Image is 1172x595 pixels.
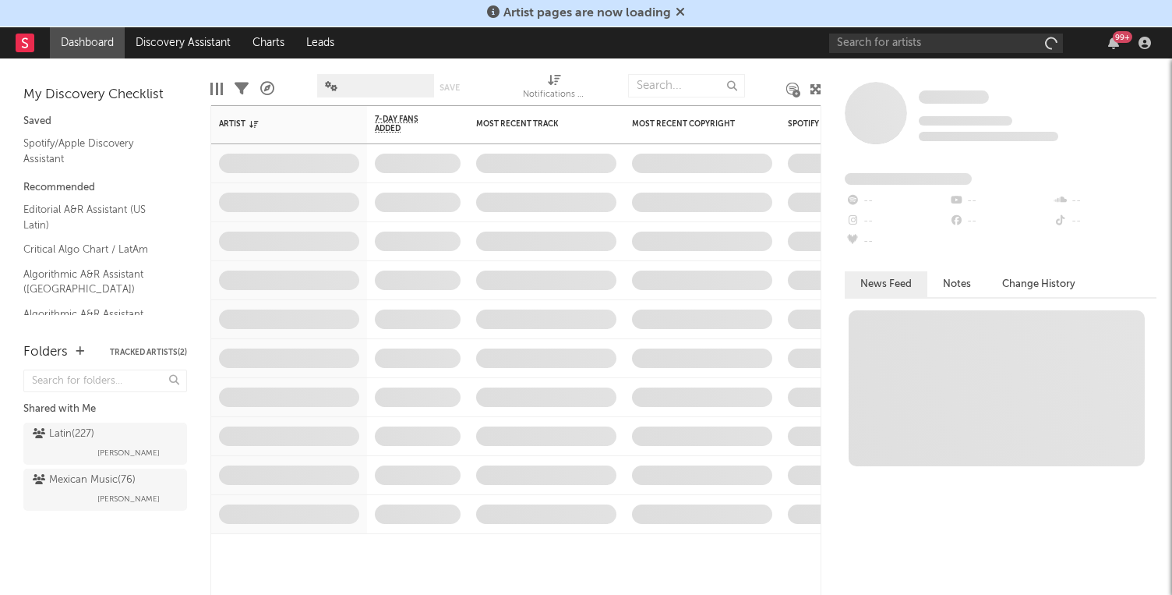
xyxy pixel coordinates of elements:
[23,201,171,233] a: Editorial A&R Assistant (US Latin)
[845,173,972,185] span: Fans Added by Platform
[23,370,187,392] input: Search for folders...
[23,266,171,298] a: Algorithmic A&R Assistant ([GEOGRAPHIC_DATA])
[50,27,125,58] a: Dashboard
[919,116,1012,126] span: Tracking Since: [DATE]
[23,241,171,258] a: Critical Algo Chart / LatAm
[295,27,345,58] a: Leads
[23,400,187,419] div: Shared with Me
[676,7,685,19] span: Dismiss
[1108,37,1119,49] button: 99+
[33,471,136,490] div: Mexican Music ( 76 )
[845,211,948,232] div: --
[439,83,460,92] button: Save
[845,271,927,297] button: News Feed
[23,112,187,131] div: Saved
[97,444,160,462] span: [PERSON_NAME]
[503,7,671,19] span: Artist pages are now loading
[476,119,593,129] div: Most Recent Track
[829,34,1063,53] input: Search for artists
[523,86,585,104] div: Notifications (Artist)
[523,66,585,112] div: Notifications (Artist)
[788,119,905,129] div: Spotify Monthly Listeners
[987,271,1091,297] button: Change History
[23,135,171,167] a: Spotify/Apple Discovery Assistant
[1053,191,1156,211] div: --
[845,232,948,252] div: --
[1053,211,1156,232] div: --
[919,90,989,104] span: Some Artist
[125,27,242,58] a: Discovery Assistant
[23,179,187,197] div: Recommended
[110,349,187,356] button: Tracked Artists(2)
[948,211,1052,232] div: --
[919,90,989,105] a: Some Artist
[375,115,437,133] span: 7-Day Fans Added
[242,27,295,58] a: Charts
[919,132,1058,141] span: 0 fans last week
[219,119,336,129] div: Artist
[23,469,187,511] a: Mexican Music(76)[PERSON_NAME]
[1113,31,1132,43] div: 99 +
[23,343,68,362] div: Folders
[927,271,987,297] button: Notes
[210,66,223,112] div: Edit Columns
[628,74,745,97] input: Search...
[632,119,749,129] div: Most Recent Copyright
[23,86,187,104] div: My Discovery Checklist
[23,306,171,338] a: Algorithmic A&R Assistant ([GEOGRAPHIC_DATA])
[948,191,1052,211] div: --
[97,490,160,508] span: [PERSON_NAME]
[260,66,274,112] div: A&R Pipeline
[33,425,94,444] div: Latin ( 227 )
[845,191,948,211] div: --
[23,423,187,465] a: Latin(227)[PERSON_NAME]
[235,66,249,112] div: Filters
